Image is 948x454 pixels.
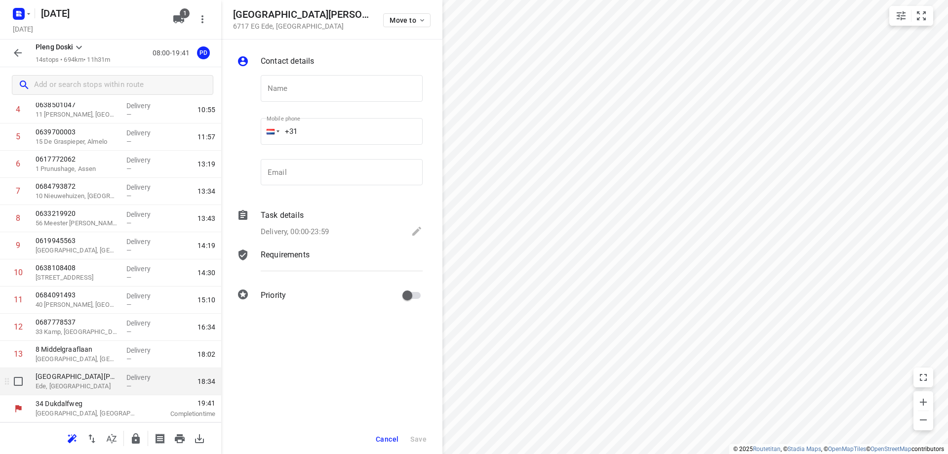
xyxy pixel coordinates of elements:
[126,301,131,308] span: —
[36,110,118,120] p: 11 George Hendrik Breitnerstraat, Apeldoorn
[36,409,138,418] p: [GEOGRAPHIC_DATA], [GEOGRAPHIC_DATA]
[36,354,118,364] p: [GEOGRAPHIC_DATA], [GEOGRAPHIC_DATA]
[126,111,131,118] span: —
[34,78,213,93] input: Add or search stops within route
[126,155,163,165] p: Delivery
[261,226,329,238] p: Delivery, 00:00-23:59
[197,268,215,278] span: 14:30
[36,344,118,354] p: 8 Middelgraaflaan
[237,55,423,69] div: Contact details
[891,6,911,26] button: Map settings
[14,322,23,331] div: 12
[911,6,931,26] button: Fit zoom
[36,42,73,52] p: Pleng Doski
[36,236,118,246] p: 0619945563
[150,433,170,443] span: Print shipping labels
[753,446,781,453] a: Routetitan
[126,128,163,138] p: Delivery
[733,446,944,453] li: © 2025 , © , © © contributors
[36,181,118,191] p: 0684793872
[126,355,131,363] span: —
[150,409,215,419] p: Completion time
[889,6,933,26] div: small contained button group
[193,9,212,29] button: More
[36,164,118,174] p: 1 Prunushage, Assen
[62,433,82,443] span: Reoptimize route
[36,127,118,137] p: 0639700003
[36,191,118,201] p: 10 Nieuwehuizen, [GEOGRAPHIC_DATA]
[788,446,821,453] a: Stadia Maps
[197,159,215,169] span: 13:19
[36,371,118,381] p: [GEOGRAPHIC_DATA][PERSON_NAME]
[150,398,215,408] span: 19:41
[126,328,131,335] span: —
[197,349,215,359] span: 18:02
[9,23,37,35] h5: Project date
[180,8,190,18] span: 1
[126,264,163,274] p: Delivery
[126,291,163,301] p: Delivery
[16,241,20,250] div: 9
[261,118,423,145] input: 1 (702) 123-4567
[194,43,213,63] button: PD
[197,213,215,223] span: 13:43
[126,165,131,172] span: —
[36,273,118,283] p: 52 Coronastraat, Groningen
[126,209,163,219] p: Delivery
[126,192,131,200] span: —
[126,247,131,254] span: —
[126,237,163,247] p: Delivery
[8,371,28,391] span: Select
[376,435,398,443] span: Cancel
[126,182,163,192] p: Delivery
[261,55,314,67] p: Contact details
[197,186,215,196] span: 13:34
[170,433,190,443] span: Print route
[233,9,371,20] h5: [GEOGRAPHIC_DATA][PERSON_NAME]
[14,349,23,359] div: 13
[126,429,146,449] button: Lock route
[197,105,215,115] span: 10:55
[261,118,279,145] div: Netherlands: + 31
[267,116,300,122] label: Mobile phone
[14,295,23,304] div: 11
[261,289,286,301] p: Priority
[828,446,866,453] a: OpenMapTiles
[126,101,163,111] p: Delivery
[126,382,131,390] span: —
[197,295,215,305] span: 15:10
[126,138,131,145] span: —
[36,290,118,300] p: 0684091493
[197,322,215,332] span: 16:34
[16,132,20,141] div: 5
[261,249,310,261] p: Requirements
[233,22,371,30] p: 6717 EG Ede , [GEOGRAPHIC_DATA]
[36,100,118,110] p: 0638501047
[153,48,194,58] p: 08:00-19:41
[16,105,20,114] div: 4
[102,433,121,443] span: Sort by time window
[197,132,215,142] span: 11:57
[36,154,118,164] p: 0617772062
[197,376,215,386] span: 18:34
[36,246,118,255] p: Semarangstraat, Groningen
[36,399,138,409] p: 34 Dukdalfweg
[411,225,423,237] svg: Edit
[37,5,165,21] h5: Rename
[36,55,110,65] p: 14 stops • 694km • 11h31m
[16,213,20,223] div: 8
[372,430,402,448] button: Cancel
[870,446,911,453] a: OpenStreetMap
[36,317,118,327] p: 0687778537
[169,9,189,29] button: 1
[36,381,118,391] p: Ede, [GEOGRAPHIC_DATA]
[126,372,163,382] p: Delivery
[36,218,118,228] p: 56 Meester Groen van Prinstererlaan, Assen
[126,318,163,328] p: Delivery
[36,327,118,337] p: 33 Kamp, [GEOGRAPHIC_DATA]
[16,186,20,196] div: 7
[14,268,23,277] div: 10
[36,300,118,310] p: 40 Michaëlsberg, Drachten
[36,208,118,218] p: 0633219920
[190,433,209,443] span: Download route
